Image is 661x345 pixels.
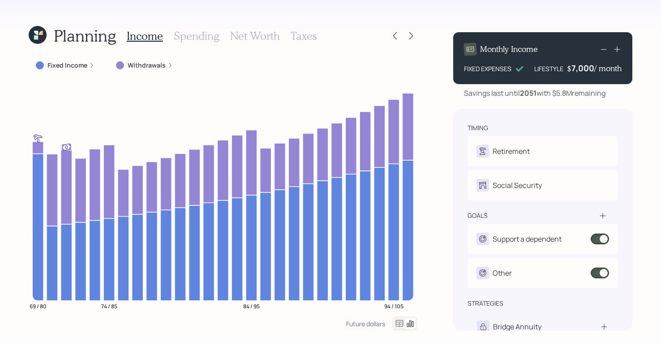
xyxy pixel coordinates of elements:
h1: Planning [54,26,116,45]
div: FIXED EXPENSES [464,64,511,73]
h3: Income [127,30,163,43]
label: Fixed Income [47,61,87,70]
tspan: 94 / 105 [384,302,403,310]
div: Retirement [493,146,530,157]
div: LIFESTYLE [534,64,563,73]
h4: Monthly Income [480,44,538,54]
div: goals [468,211,488,220]
tspan: 84 / 95 [243,302,260,310]
tspan: 74 / 85 [101,302,117,310]
label: Withdrawals [128,61,166,70]
tspan: 69 / 80 [30,302,47,310]
div: Bridge Annuity [493,321,541,332]
div: 7,000 [571,63,594,73]
div: Social Security [493,180,542,191]
div: Future dollars [346,319,385,328]
b: 2051 [520,88,537,98]
h4: / month [594,64,622,73]
h3: Spending [174,30,219,43]
div: Other [493,268,512,278]
div: strategies [468,299,503,308]
h3: Taxes [291,30,317,43]
div: Support a dependent [493,234,562,244]
h3: Net Worth [230,30,280,43]
div: Savings last until with $5.8M remaining [464,88,605,98]
h4: $ [567,64,571,73]
div: timing [468,124,488,132]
